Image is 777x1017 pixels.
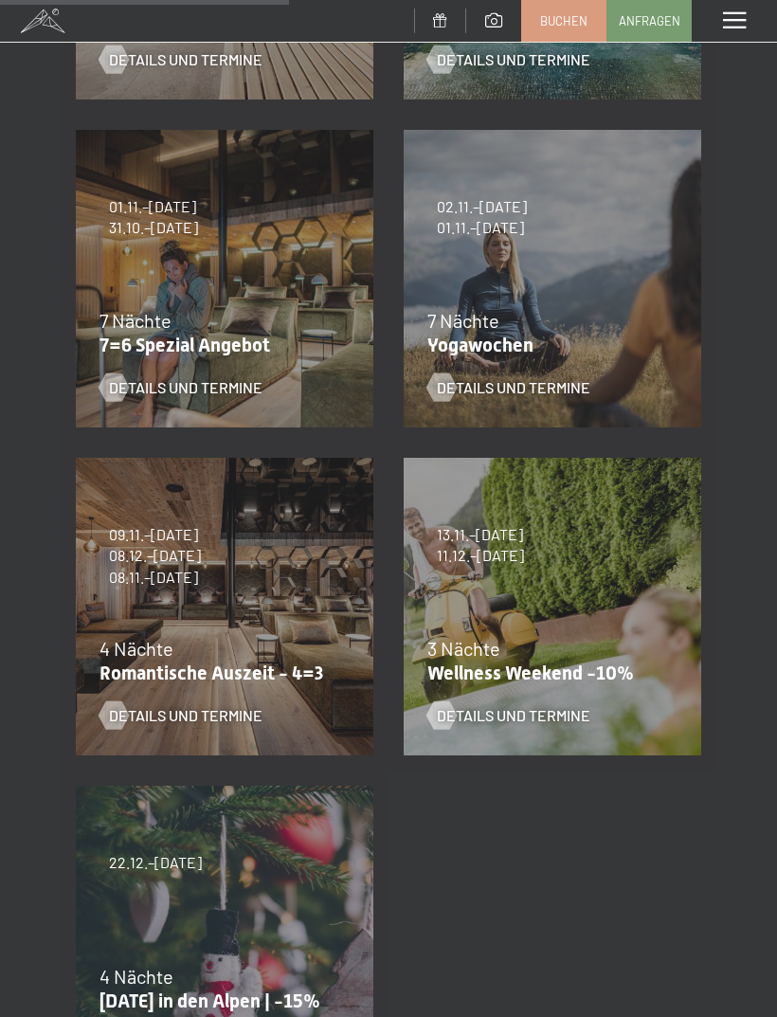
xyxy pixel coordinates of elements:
[427,309,499,332] span: 7 Nächte
[437,217,527,238] span: 01.11.–[DATE]
[109,49,262,70] span: Details und Termine
[427,705,590,726] a: Details und Termine
[437,377,590,398] span: Details und Termine
[99,334,340,356] p: 7=6 Spezial Angebot
[99,309,172,332] span: 7 Nächte
[607,1,691,41] a: Anfragen
[437,196,527,217] span: 02.11.–[DATE]
[522,1,605,41] a: Buchen
[99,637,173,660] span: 4 Nächte
[109,217,198,238] span: 31.10.–[DATE]
[99,705,262,726] a: Details und Termine
[99,965,173,988] span: 4 Nächte
[427,637,500,660] span: 3 Nächte
[99,662,340,684] p: Romantische Auszeit - 4=3
[427,334,668,356] p: Yogawochen
[109,567,201,588] span: 08.11.–[DATE]
[99,49,262,70] a: Details und Termine
[109,705,262,726] span: Details und Termine
[109,196,198,217] span: 01.11.–[DATE]
[109,852,202,873] span: 22.12.–[DATE]
[99,990,340,1012] p: [DATE] in den Alpen | -15%
[437,524,524,545] span: 13.11.–[DATE]
[109,545,201,566] span: 08.12.–[DATE]
[427,49,590,70] a: Details und Termine
[437,49,590,70] span: Details und Termine
[427,662,668,684] p: Wellness Weekend -10%
[99,377,262,398] a: Details und Termine
[427,377,590,398] a: Details und Termine
[109,377,262,398] span: Details und Termine
[109,524,201,545] span: 09.11.–[DATE]
[437,705,590,726] span: Details und Termine
[619,12,680,29] span: Anfragen
[437,545,524,566] span: 11.12.–[DATE]
[540,12,587,29] span: Buchen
